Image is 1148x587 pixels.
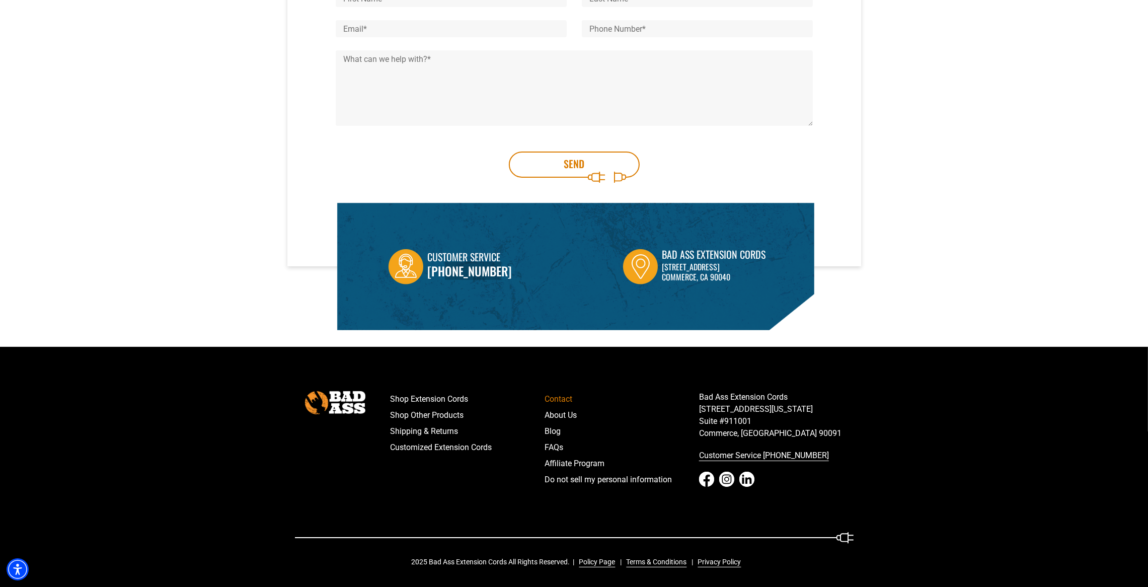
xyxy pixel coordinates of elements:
a: About Us [545,407,699,423]
a: Shop Other Products [391,407,545,423]
img: Customer Service [389,249,423,284]
a: call 833-674-1699 [427,262,512,280]
div: Bad Ass Extension Cords [662,247,766,262]
a: FAQs [545,439,699,456]
div: 2025 Bad Ass Extension Cords All Rights Reserved. [412,557,748,567]
a: Instagram - open in a new tab [719,472,734,487]
a: Do not sell my personal information [545,472,699,488]
a: Terms & Conditions [623,557,687,567]
a: Policy Page [575,557,616,567]
div: Customer Service [427,249,512,266]
a: Affiliate Program [545,456,699,472]
a: Shipping & Returns [391,423,545,439]
button: Send [509,152,640,178]
p: [STREET_ADDRESS] Commerce, CA 90040 [662,262,766,282]
a: Shop Extension Cords [391,391,545,407]
a: Facebook - open in a new tab [699,472,714,487]
a: Customized Extension Cords [391,439,545,456]
a: call 833-674-1699 [699,448,854,464]
a: Blog [545,423,699,439]
div: Accessibility Menu [7,558,29,580]
a: Privacy Policy [694,557,741,567]
p: Bad Ass Extension Cords [STREET_ADDRESS][US_STATE] Suite #911001 Commerce, [GEOGRAPHIC_DATA] 90091 [699,391,854,439]
img: Bad Ass Extension Cords [623,249,658,284]
a: Contact [545,391,699,407]
img: Bad Ass Extension Cords [305,391,365,414]
a: LinkedIn - open in a new tab [739,472,754,487]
